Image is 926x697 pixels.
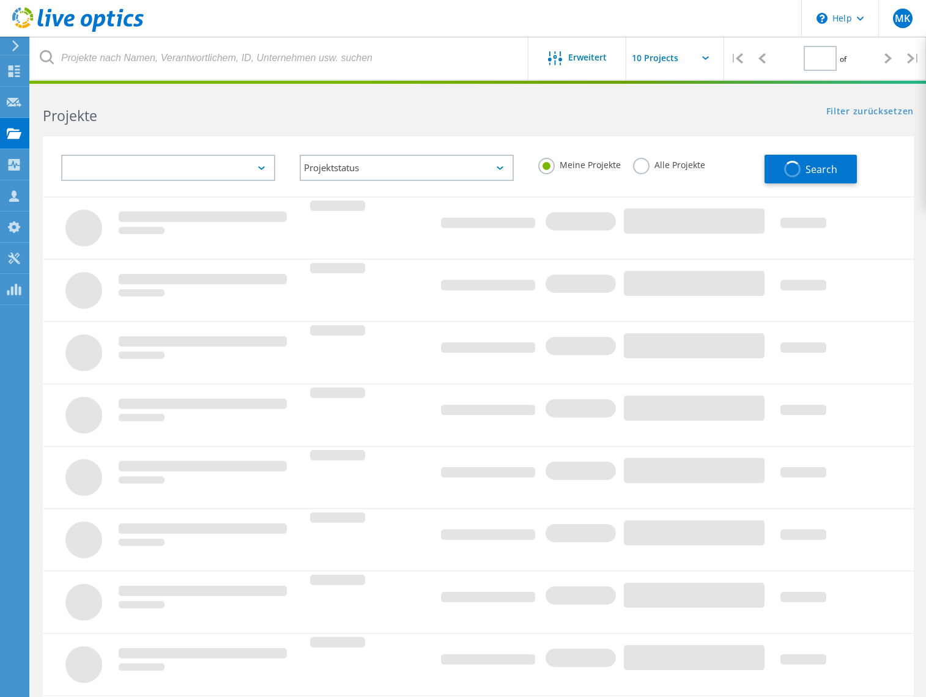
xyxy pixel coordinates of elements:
[840,54,846,64] span: of
[300,155,514,181] div: Projektstatus
[43,106,97,125] b: Projekte
[12,26,144,34] a: Live Optics Dashboard
[817,13,828,24] svg: \n
[568,53,607,62] span: Erweitert
[826,107,914,117] a: Filter zurücksetzen
[633,158,705,169] label: Alle Projekte
[806,163,837,176] span: Search
[31,37,529,79] input: Projekte nach Namen, Verantwortlichem, ID, Unternehmen usw. suchen
[901,37,926,80] div: |
[538,158,621,169] label: Meine Projekte
[895,13,910,23] span: MK
[765,155,857,183] button: Search
[724,37,749,80] div: |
